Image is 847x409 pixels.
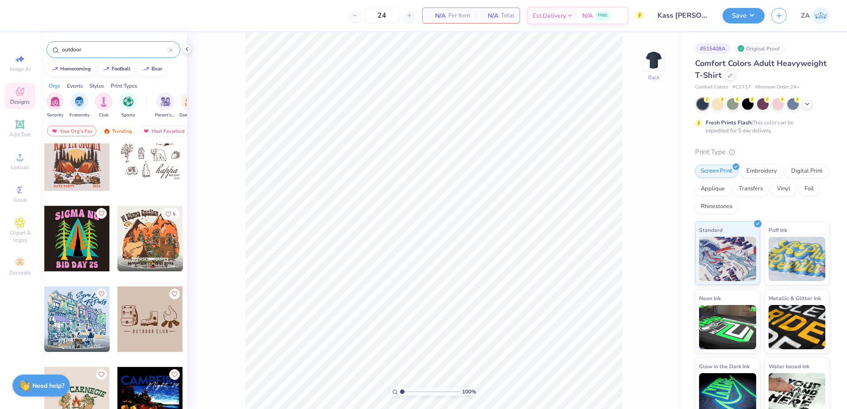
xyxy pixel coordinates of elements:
span: [PERSON_NAME] [132,256,168,262]
span: Sports [121,112,135,119]
button: Like [169,369,180,380]
div: Most Favorited [139,126,189,136]
img: Back [645,51,663,69]
div: filter for Game Day [179,93,200,119]
img: Sports Image [123,96,133,107]
button: filter button [119,93,137,119]
div: Print Type [695,147,829,157]
div: Trending [99,126,136,136]
span: Water based Ink [769,362,809,371]
img: Fraternity Image [74,96,84,107]
span: Total [501,11,514,20]
span: Upload [11,164,29,171]
strong: Need help? [32,382,64,390]
div: bear [152,66,162,71]
span: [PERSON_NAME] [58,337,95,343]
div: Back [648,73,660,81]
button: Like [96,208,107,219]
img: trend_line.gif [103,66,110,72]
span: Fraternity [70,112,89,119]
span: N/A [428,11,446,20]
span: Puff Ink [769,225,787,235]
button: filter button [46,93,64,119]
button: filter button [155,93,175,119]
img: trend_line.gif [143,66,150,72]
img: Game Day Image [185,96,195,107]
input: Untitled Design [651,7,716,24]
a: ZA [801,7,829,24]
img: Puff Ink [769,237,826,281]
div: Styles [89,82,104,90]
div: Your Org's Fav [47,126,97,136]
div: filter for Parent's Weekend [155,93,175,119]
button: filter button [179,93,200,119]
img: Parent's Weekend Image [160,96,171,107]
img: Sorority Image [50,96,60,107]
span: Standard [699,225,723,235]
span: Decorate [9,269,31,276]
div: Print Types [111,82,137,90]
button: Like [169,289,180,299]
div: Vinyl [771,182,796,196]
img: trending.gif [103,128,110,134]
div: Events [67,82,83,90]
div: Rhinestones [695,200,738,213]
div: football [112,66,131,71]
button: filter button [95,93,113,119]
span: Sigma Kappa, [GEOGRAPHIC_DATA][US_STATE] [58,343,106,350]
div: filter for Fraternity [70,93,89,119]
div: filter for Sports [119,93,137,119]
span: Comfort Colors Adult Heavyweight T-Shirt [695,58,827,81]
button: bear [138,62,166,76]
span: FREE [598,12,607,19]
button: Like [96,289,107,299]
strong: Fresh Prints Flash: [706,119,753,126]
img: Zuriel Alaba [812,7,829,24]
span: Image AI [10,66,31,73]
span: Club [99,112,109,119]
div: filter for Club [95,93,113,119]
div: Foil [799,182,820,196]
span: Neon Ink [699,293,721,303]
button: Like [161,208,179,220]
span: Metallic & Glitter Ink [769,293,821,303]
span: Pi Sigma Epsilon, The [US_STATE][GEOGRAPHIC_DATA] [132,263,179,270]
span: N/A [481,11,498,20]
img: Metallic & Glitter Ink [769,305,826,349]
div: Screen Print [695,165,738,178]
span: Per Item [448,11,470,20]
button: Like [96,369,107,380]
span: Designs [10,98,30,105]
img: Standard [699,237,756,281]
span: # C1717 [732,84,751,91]
button: homecoming [47,62,95,76]
div: homecoming [60,66,91,71]
div: Embroidery [741,165,783,178]
input: Try "Alpha" [61,45,169,54]
img: Club Image [99,96,109,107]
span: Clipart & logos [4,229,35,243]
span: Greek [13,197,27,204]
span: 5 [173,212,175,216]
span: Minimum Order: 24 + [755,84,800,91]
img: Neon Ink [699,305,756,349]
span: Game Day [179,112,200,119]
span: Parent's Weekend [155,112,175,119]
span: Glow in the Dark Ink [699,362,750,371]
button: football [98,62,135,76]
div: This color can be expedited for 5 day delivery. [706,119,815,135]
span: ZA [801,11,810,21]
span: Comfort Colors [695,84,728,91]
div: Orgs [49,82,60,90]
div: Applique [695,182,730,196]
span: Add Text [9,131,31,138]
button: Save [723,8,765,23]
span: Sorority [47,112,63,119]
div: Transfers [733,182,769,196]
img: most_fav.gif [51,128,58,134]
div: Original Proof [735,43,785,54]
span: N/A [582,11,593,20]
span: Est. Delivery [532,11,566,20]
div: # 515408A [695,43,730,54]
img: most_fav.gif [143,128,150,134]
